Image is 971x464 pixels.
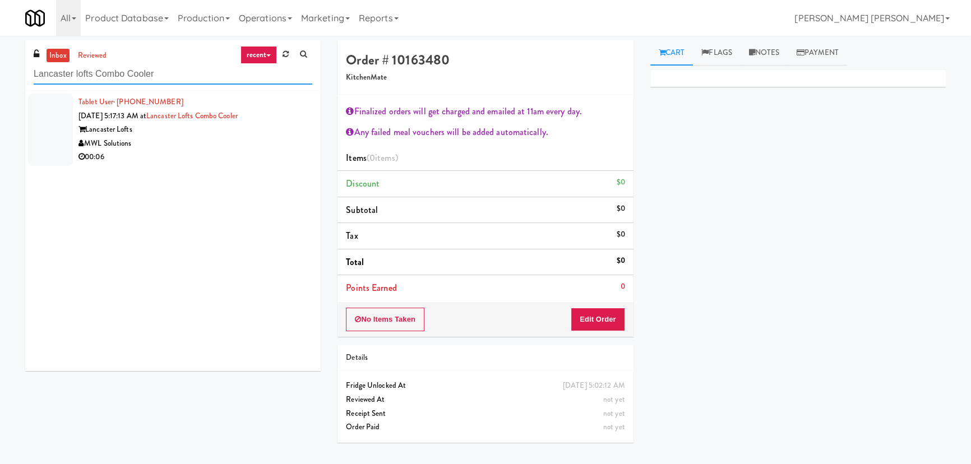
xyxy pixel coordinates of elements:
[346,151,397,164] span: Items
[78,110,146,121] span: [DATE] 5:17:13 AM at
[346,177,380,190] span: Discount
[241,46,278,64] a: recent
[693,40,741,66] a: Flags
[346,351,625,365] div: Details
[367,151,398,164] span: (0 )
[113,96,183,107] span: · [PHONE_NUMBER]
[346,281,396,294] span: Points Earned
[47,49,70,63] a: inbox
[346,393,625,407] div: Reviewed At
[346,229,358,242] span: Tax
[146,110,238,121] a: Lancaster lofts Combo Cooler
[346,103,625,120] div: Finalized orders will get charged and emailed at 11am every day.
[346,73,625,82] h5: KitchenMate
[346,124,625,141] div: Any failed meal vouchers will be added automatically.
[78,150,312,164] div: 00:06
[346,379,625,393] div: Fridge Unlocked At
[616,202,625,216] div: $0
[616,254,625,268] div: $0
[78,123,312,137] div: Lancaster Lofts
[603,394,625,405] span: not yet
[25,8,45,28] img: Micromart
[34,64,312,85] input: Search vision orders
[78,96,183,107] a: Tablet User· [PHONE_NUMBER]
[78,137,312,151] div: MWL Solutions
[603,421,625,432] span: not yet
[346,420,625,434] div: Order Paid
[571,308,625,331] button: Edit Order
[788,40,847,66] a: Payment
[621,280,625,294] div: 0
[741,40,788,66] a: Notes
[616,228,625,242] div: $0
[375,151,395,164] ng-pluralize: items
[616,175,625,189] div: $0
[75,49,110,63] a: reviewed
[25,91,321,169] li: Tablet User· [PHONE_NUMBER][DATE] 5:17:13 AM atLancaster lofts Combo CoolerLancaster LoftsMWL Sol...
[346,407,625,421] div: Receipt Sent
[346,308,424,331] button: No Items Taken
[346,203,378,216] span: Subtotal
[650,40,693,66] a: Cart
[346,256,364,268] span: Total
[563,379,625,393] div: [DATE] 5:02:12 AM
[603,408,625,419] span: not yet
[346,53,625,67] h4: Order # 10163480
